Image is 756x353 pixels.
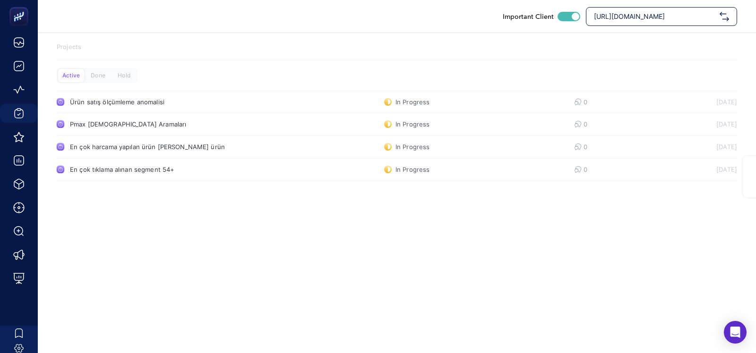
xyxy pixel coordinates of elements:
div: In Progress [384,143,430,151]
p: Projects [57,42,737,52]
div: In Progress [384,98,430,106]
div: [DATE] [671,143,737,151]
a: Pmax [DEMOGRAPHIC_DATA] AramalarıIn Progress0[DATE] [57,113,737,136]
div: Open Intercom Messenger [724,321,747,344]
a: Ürün satış ölçümleme anomalisiIn Progress0[DATE] [57,91,737,113]
div: En çok tıklama alınan segment 54+ [70,166,288,173]
div: Hold [111,69,137,82]
div: Done [85,69,111,82]
a: En çok tıklama alınan segment 54+In Progress0[DATE] [57,159,737,181]
div: 0 [574,120,583,128]
span: Important Client [503,12,554,21]
img: svg%3e [720,12,729,21]
div: En çok harcama yapılan ürün [PERSON_NAME] ürün [70,143,288,151]
div: Ürün satış ölçümleme anomalisi [70,98,288,106]
div: 0 [574,98,583,106]
div: [DATE] [671,98,737,106]
div: In Progress [384,166,430,173]
a: En çok harcama yapılan ürün [PERSON_NAME] ürünIn Progress0[DATE] [57,136,737,159]
div: 0 [574,143,583,151]
div: Active [58,69,84,82]
span: [URL][DOMAIN_NAME] [594,12,716,21]
div: In Progress [384,120,430,128]
div: Pmax [DEMOGRAPHIC_DATA] Aramaları [70,120,288,128]
div: [DATE] [671,166,737,173]
div: 0 [574,166,583,173]
div: [DATE] [671,120,737,128]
